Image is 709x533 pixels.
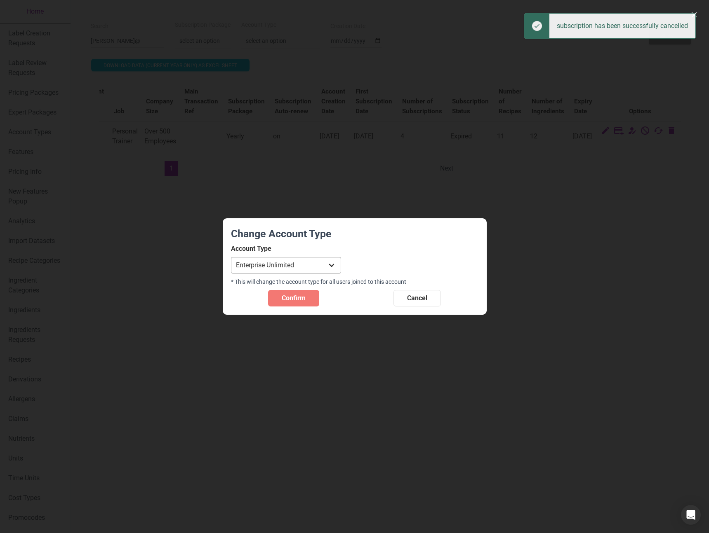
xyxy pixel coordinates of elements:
[393,290,441,306] button: Cancel
[681,505,701,525] div: Open Intercom Messenger
[231,244,341,254] label: Account Type
[231,277,478,287] div: * This will change the account type for all users joined to this account
[282,293,306,303] span: Confirm
[549,14,695,38] div: subscription has been successfully cancelled
[407,293,427,303] span: Cancel
[231,227,478,244] h3: Change Account Type
[268,290,319,306] button: Confirm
